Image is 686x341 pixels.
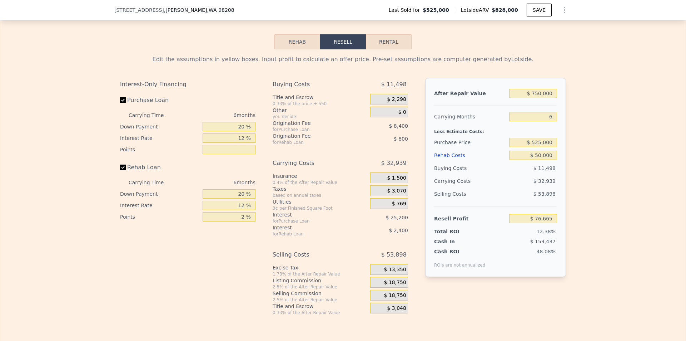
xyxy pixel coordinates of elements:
span: $ 769 [392,201,406,207]
div: Selling Costs [434,187,506,200]
div: 6 months [178,109,255,121]
div: for Rehab Loan [273,140,352,145]
div: Cash ROI [434,248,486,255]
span: $ 3,070 [387,188,406,194]
div: Title and Escrow [273,303,367,310]
input: Purchase Loan [120,97,126,103]
span: $ 2,298 [387,96,406,103]
div: 6 months [178,177,255,188]
span: $ 18,750 [384,292,406,299]
div: based on annual taxes [273,193,367,198]
div: Listing Commission [273,277,367,284]
div: Title and Escrow [273,94,367,101]
div: 1.78% of the After Repair Value [273,271,367,277]
span: Last Sold for [389,6,423,14]
span: [STREET_ADDRESS] [114,6,164,14]
div: Cash In [434,238,479,245]
span: Lotside ARV [461,6,492,14]
label: Rehab Loan [120,161,200,174]
label: Purchase Loan [120,94,200,107]
div: Less Estimate Costs: [434,123,557,136]
button: Resell [320,34,366,49]
div: 0.33% of the price + 550 [273,101,367,107]
div: you decide! [273,114,367,120]
span: $ 18,750 [384,279,406,286]
div: Total ROI [434,228,479,235]
button: SAVE [527,4,552,16]
div: Carrying Costs [273,157,352,170]
span: , WA 98208 [207,7,234,13]
div: 0.4% of the After Repair Value [273,180,367,185]
span: $ 800 [394,136,408,142]
div: Purchase Price [434,136,506,149]
span: , [PERSON_NAME] [164,6,234,14]
div: Interest Rate [120,132,200,144]
div: Resell Profit [434,212,506,225]
button: Show Options [557,3,572,17]
div: After Repair Value [434,87,506,100]
div: Taxes [273,185,367,193]
span: $828,000 [492,7,518,13]
div: Utilities [273,198,367,205]
div: Excise Tax [273,264,367,271]
span: $ 8,400 [389,123,408,129]
div: Interest [273,211,352,218]
span: $ 1,500 [387,175,406,181]
div: Buying Costs [434,162,506,175]
span: $ 32,939 [381,157,407,170]
div: Rehab Costs [434,149,506,162]
div: 2.5% of the After Repair Value [273,297,367,303]
div: Interest-Only Financing [120,78,255,91]
div: Origination Fee [273,120,352,127]
div: 0.33% of the After Repair Value [273,310,367,316]
div: Origination Fee [273,132,352,140]
div: Points [120,144,200,155]
span: $ 32,939 [533,178,556,184]
button: Rental [366,34,412,49]
span: 48.08% [537,249,556,254]
div: Buying Costs [273,78,352,91]
div: Down Payment [120,188,200,200]
div: Carrying Costs [434,175,479,187]
span: $ 11,498 [533,165,556,171]
span: $ 0 [398,109,406,116]
div: for Purchase Loan [273,218,352,224]
span: $ 3,048 [387,305,406,312]
div: for Rehab Loan [273,231,352,237]
span: $ 2,400 [389,228,408,233]
button: Rehab [274,34,320,49]
span: $ 53,898 [533,191,556,197]
span: $ 159,437 [530,239,556,244]
span: $ 11,498 [381,78,407,91]
div: Carrying Time [129,109,175,121]
div: Selling Commission [273,290,367,297]
div: Interest [273,224,352,231]
span: $ 25,200 [386,215,408,220]
span: $525,000 [423,6,449,14]
div: Points [120,211,200,223]
div: Insurance [273,172,367,180]
div: 3¢ per Finished Square Foot [273,205,367,211]
span: $ 53,898 [381,248,407,261]
div: Other [273,107,367,114]
div: 2.5% of the After Repair Value [273,284,367,290]
div: ROIs are not annualized [434,255,486,268]
div: Selling Costs [273,248,352,261]
div: Down Payment [120,121,200,132]
div: Interest Rate [120,200,200,211]
input: Rehab Loan [120,165,126,170]
div: Carrying Time [129,177,175,188]
span: $ 13,350 [384,267,406,273]
div: for Purchase Loan [273,127,352,132]
span: 12.38% [537,229,556,234]
div: Edit the assumptions in yellow boxes. Input profit to calculate an offer price. Pre-set assumptio... [120,55,566,64]
div: Carrying Months [434,110,506,123]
